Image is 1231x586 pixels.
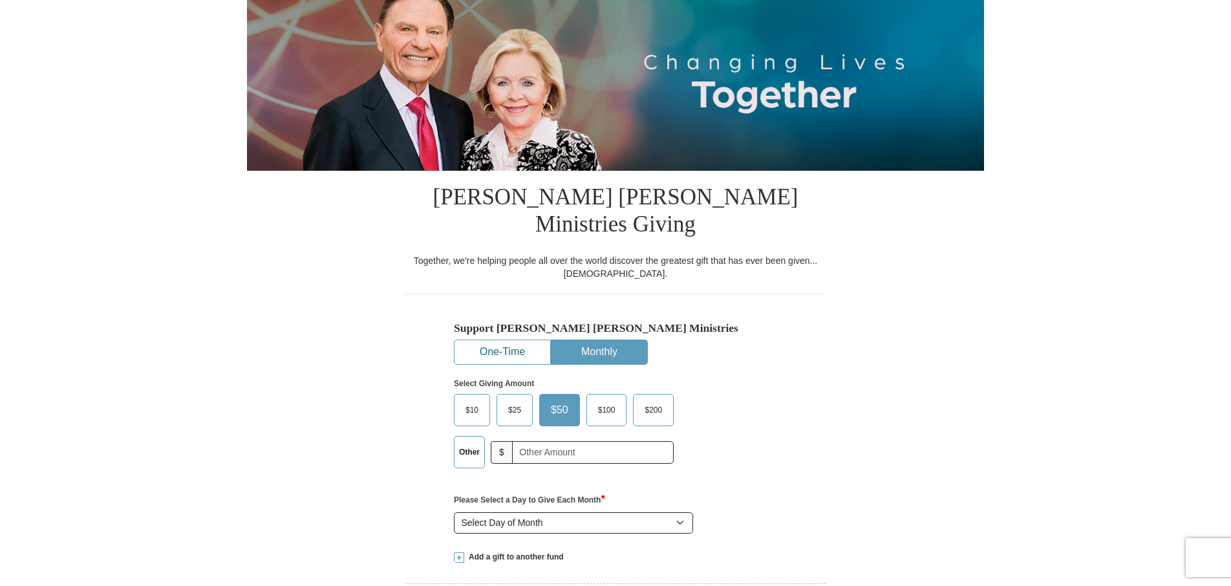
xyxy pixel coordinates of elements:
strong: Please Select a Day to Give Each Month [454,495,605,505]
label: Other [455,437,484,468]
h1: [PERSON_NAME] [PERSON_NAME] Ministries Giving [405,171,826,254]
span: $100 [592,400,622,420]
span: $200 [638,400,669,420]
span: $10 [459,400,485,420]
span: Add a gift to another fund [464,552,564,563]
span: $ [491,441,513,464]
span: $50 [544,400,575,420]
input: Other Amount [512,441,674,464]
button: One-Time [455,340,550,364]
div: Together, we're helping people all over the world discover the greatest gift that has ever been g... [405,254,826,280]
h5: Support [PERSON_NAME] [PERSON_NAME] Ministries [454,321,777,335]
button: Monthly [551,340,647,364]
span: $25 [502,400,528,420]
strong: Select Giving Amount [454,379,534,388]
